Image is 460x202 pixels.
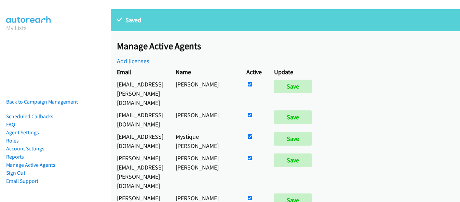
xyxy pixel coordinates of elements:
[6,24,27,32] a: My Lists
[6,113,53,120] a: Scheduled Callbacks
[111,66,170,78] th: Email
[170,109,240,130] td: [PERSON_NAME]
[117,40,460,52] h2: Manage Active Agents
[6,98,78,105] a: Back to Campaign Management
[170,152,240,192] td: [PERSON_NAME] [PERSON_NAME]
[117,15,454,25] p: Saved
[6,153,24,160] a: Reports
[240,66,268,78] th: Active
[268,66,321,78] th: Update
[274,80,312,93] input: Save
[274,110,312,124] input: Save
[6,121,15,128] a: FAQ
[6,145,44,152] a: Account Settings
[6,178,38,184] a: Email Support
[111,130,170,152] td: [EMAIL_ADDRESS][DOMAIN_NAME]
[170,66,240,78] th: Name
[6,137,19,144] a: Roles
[111,152,170,192] td: [PERSON_NAME][EMAIL_ADDRESS][PERSON_NAME][DOMAIN_NAME]
[170,78,240,109] td: [PERSON_NAME]
[274,132,312,146] input: Save
[6,162,55,168] a: Manage Active Agents
[111,109,170,130] td: [EMAIL_ADDRESS][DOMAIN_NAME]
[274,153,312,167] input: Save
[6,170,25,176] a: Sign Out
[6,129,39,136] a: Agent Settings
[111,78,170,109] td: [EMAIL_ADDRESS][PERSON_NAME][DOMAIN_NAME]
[117,57,149,65] a: Add licenses
[170,130,240,152] td: Mystique [PERSON_NAME]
